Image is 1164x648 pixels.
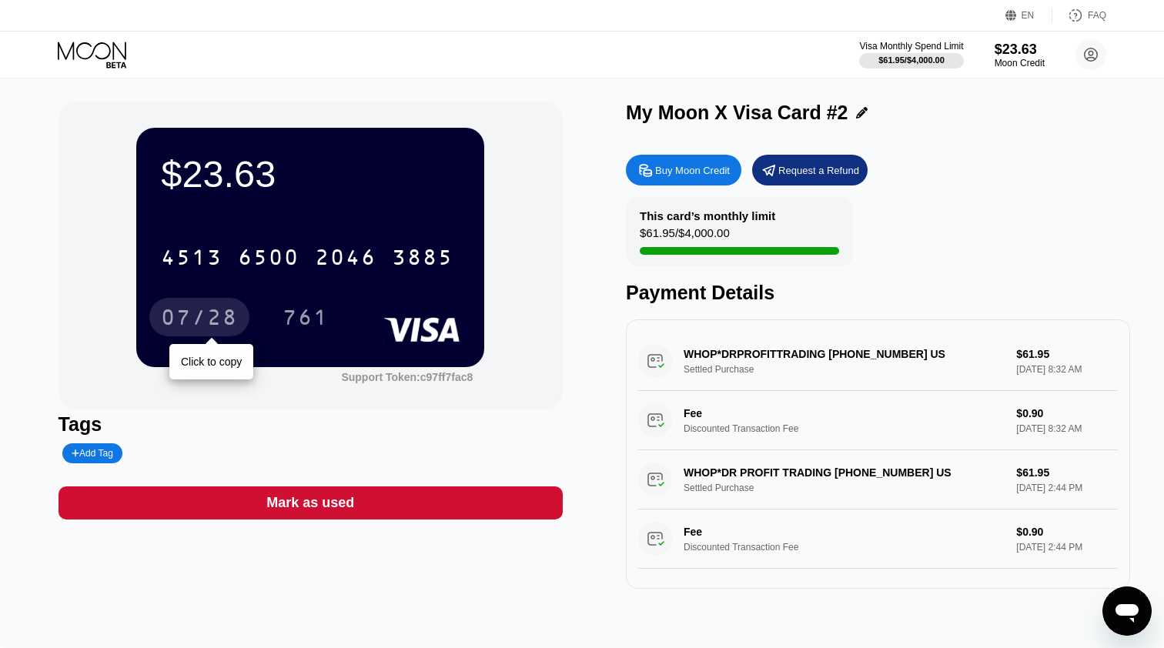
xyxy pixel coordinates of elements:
[859,41,963,68] div: Visa Monthly Spend Limit$61.95/$4,000.00
[283,307,329,332] div: 761
[59,413,563,436] div: Tags
[341,371,473,383] div: Support Token:c97ff7fac8
[684,407,791,419] div: Fee
[626,102,848,124] div: My Moon X Visa Card #2
[655,164,730,177] div: Buy Moon Credit
[1016,526,1118,538] div: $0.90
[638,391,1118,450] div: FeeDiscounted Transaction Fee$0.90[DATE] 8:32 AM
[1016,542,1118,553] div: [DATE] 2:44 PM
[859,41,963,52] div: Visa Monthly Spend Limit
[161,152,460,195] div: $23.63
[1088,10,1106,21] div: FAQ
[995,42,1045,58] div: $23.63
[1016,423,1118,434] div: [DATE] 8:32 AM
[149,298,249,336] div: 07/28
[640,226,730,247] div: $61.95 / $4,000.00
[638,509,1118,569] div: FeeDiscounted Transaction Fee$0.90[DATE] 2:44 PM
[341,371,473,383] div: Support Token: c97ff7fac8
[778,164,859,177] div: Request a Refund
[1052,8,1106,23] div: FAQ
[62,443,122,463] div: Add Tag
[152,238,463,276] div: 4513650020463885
[315,247,376,272] div: 2046
[878,55,945,65] div: $61.95 / $4,000.00
[640,209,775,222] div: This card’s monthly limit
[995,58,1045,68] div: Moon Credit
[72,448,113,459] div: Add Tag
[1102,586,1152,636] iframe: Button to launch messaging window
[238,247,299,272] div: 6500
[392,247,453,272] div: 3885
[181,356,242,368] div: Click to copy
[161,307,238,332] div: 07/28
[626,155,741,185] div: Buy Moon Credit
[1022,10,1035,21] div: EN
[161,247,222,272] div: 4513
[684,542,799,553] div: Discounted Transaction Fee
[1016,407,1118,419] div: $0.90
[1005,8,1052,23] div: EN
[995,42,1045,68] div: $23.63Moon Credit
[684,423,799,434] div: Discounted Transaction Fee
[266,494,354,512] div: Mark as used
[271,298,340,336] div: 761
[684,526,791,538] div: Fee
[59,486,563,519] div: Mark as used
[626,282,1130,304] div: Payment Details
[752,155,868,185] div: Request a Refund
